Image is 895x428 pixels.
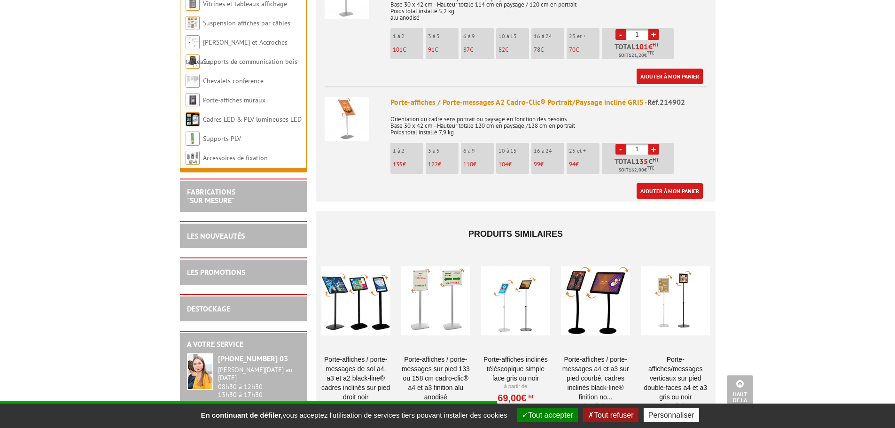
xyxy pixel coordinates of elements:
[463,160,473,168] span: 110
[218,366,300,382] div: [PERSON_NAME][DATE] au [DATE]
[463,46,470,54] span: 87
[186,151,200,165] img: Accessoires de fixation
[569,33,599,39] p: 25 et +
[517,408,578,422] button: Tout accepter
[647,165,654,171] sup: TTC
[498,46,505,54] span: 82
[498,33,529,39] p: 10 à 15
[527,393,534,400] sup: HT
[481,383,550,390] p: À partir de
[569,160,576,168] span: 94
[393,46,403,54] span: 101
[390,109,707,136] p: Orientation du cadre sens portrait ou paysage en fonction des besoins Base 30 x 42 cm - Hauteur t...
[653,156,659,163] sup: HT
[561,355,630,402] a: Porte-affiches / Porte-messages A4 et A3 sur pied courbé, cadres inclinés Black-Line® finition no...
[428,161,459,168] p: €
[428,46,435,54] span: 91
[196,411,512,419] span: vous acceptez l'utilisation de services tiers pouvant installer des cookies
[463,161,494,168] p: €
[218,354,288,363] strong: [PHONE_NUMBER] 03
[186,35,200,49] img: Cimaises et Accroches tableaux
[583,408,638,422] button: Tout refuser
[325,97,369,141] img: Porte-affiches / Porte-messages A2 Cadro-Clic® Portrait/Paysage incliné GRIS
[727,375,753,414] a: Haut de la page
[428,33,459,39] p: 3 à 5
[629,166,644,174] span: 162,00
[569,148,599,154] p: 25 et +
[653,41,659,48] sup: HT
[604,157,674,174] p: Total
[534,161,564,168] p: €
[428,148,459,154] p: 3 à 5
[187,187,235,205] a: FABRICATIONS"Sur Mesure"
[619,52,654,59] span: Soit €
[534,160,540,168] span: 99
[187,304,230,313] a: DESTOCKAGE
[534,33,564,39] p: 16 à 24
[393,47,423,53] p: €
[648,144,659,155] a: +
[321,355,390,402] a: Porte-affiches / Porte-messages de sol A4, A3 et A2 Black-Line® cadres inclinés sur Pied Droit Noir
[648,29,659,40] a: +
[186,38,288,66] a: [PERSON_NAME] et Accroches tableaux
[187,340,300,349] h2: A votre service
[187,353,213,390] img: widget-service.jpg
[648,43,653,50] span: €
[393,161,423,168] p: €
[187,231,245,241] a: LES NOUVEAUTÉS
[498,161,529,168] p: €
[604,43,674,59] p: Total
[393,33,423,39] p: 1 à 2
[569,161,599,168] p: €
[186,93,200,107] img: Porte-affiches muraux
[393,148,423,154] p: 1 à 2
[637,183,703,199] a: Ajouter à mon panier
[498,47,529,53] p: €
[569,46,576,54] span: 70
[498,160,508,168] span: 104
[561,402,630,409] p: À partir de
[468,229,563,239] span: Produits similaires
[186,112,200,126] img: Cadres LED & PLV lumineuses LED
[498,395,533,401] a: 69,00€HT
[647,50,654,55] sup: TTC
[637,69,703,84] a: Ajouter à mon panier
[186,16,200,30] img: Suspension affiches par câbles
[534,148,564,154] p: 16 à 24
[186,74,200,88] img: Chevalets conférence
[203,77,264,85] a: Chevalets conférence
[641,355,710,402] a: Porte-affiches/messages verticaux sur pied double-faces A4 et A3 Gris ou Noir
[428,47,459,53] p: €
[203,115,302,124] a: Cadres LED & PLV lumineuses LED
[498,148,529,154] p: 10 à 15
[203,154,268,162] a: Accessoires de fixation
[569,47,599,53] p: €
[187,267,245,277] a: LES PROMOTIONS
[401,355,470,402] a: Porte-affiches / Porte-messages sur pied 133 ou 158 cm Cadro-Clic® A4 et A3 finition alu anodisé
[201,411,282,419] strong: En continuant de défiler,
[635,157,648,165] span: 135
[619,166,654,174] span: Soit €
[463,47,494,53] p: €
[647,97,685,107] span: Réf.214902
[390,97,707,108] div: Porte-affiches / Porte-messages A2 Cadro-Clic® Portrait/Paysage incliné GRIS -
[534,47,564,53] p: €
[203,57,297,66] a: Supports de communication bois
[393,160,403,168] span: 135
[635,43,648,50] span: 101
[463,33,494,39] p: 6 à 9
[463,148,494,154] p: 6 à 9
[481,355,550,383] a: Porte-affiches inclinés téléscopique simple face gris ou noir
[203,96,265,104] a: Porte-affiches muraux
[218,366,300,398] div: 08h30 à 12h30 13h30 à 17h30
[534,46,540,54] span: 78
[615,144,626,155] a: -
[203,19,290,27] a: Suspension affiches par câbles
[648,157,653,165] span: €
[186,132,200,146] img: Supports PLV
[644,408,699,422] button: Personnaliser (fenêtre modale)
[203,134,241,143] a: Supports PLV
[615,29,626,40] a: -
[428,160,438,168] span: 122
[629,52,644,59] span: 121,20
